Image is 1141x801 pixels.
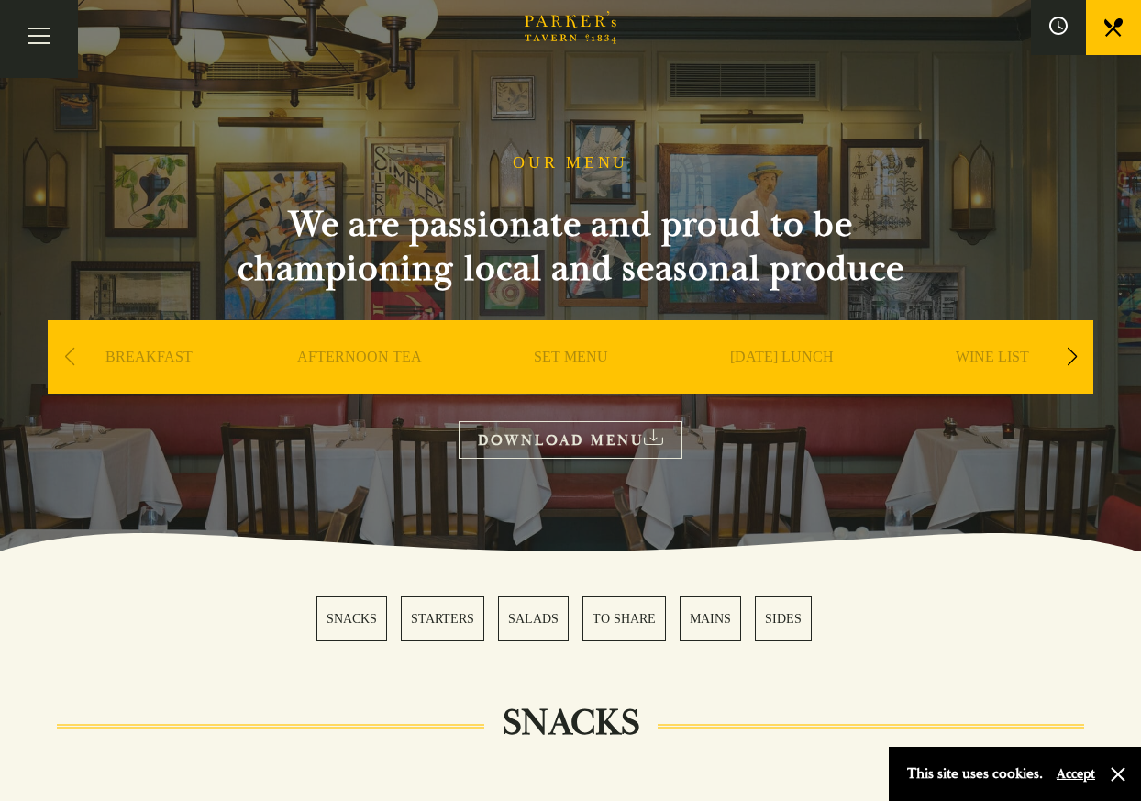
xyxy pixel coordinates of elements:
p: This site uses cookies. [907,761,1043,787]
a: 1 / 6 [316,596,387,641]
h1: OUR MENU [513,153,628,173]
button: Accept [1057,765,1095,783]
a: [DATE] LUNCH [730,348,834,421]
div: 5 / 9 [892,320,1093,449]
button: Close and accept [1109,765,1127,784]
a: SET MENU [534,348,608,421]
div: Previous slide [57,337,82,377]
a: 2 / 6 [401,596,484,641]
h2: We are passionate and proud to be championing local and seasonal produce [204,203,937,291]
a: 5 / 6 [680,596,741,641]
a: AFTERNOON TEA [297,348,422,421]
a: 3 / 6 [498,596,569,641]
a: 6 / 6 [755,596,812,641]
a: DOWNLOAD MENU [459,421,682,459]
div: 2 / 9 [259,320,460,449]
div: 1 / 9 [48,320,249,449]
h2: SNACKS [484,701,658,745]
a: WINE LIST [956,348,1029,421]
a: 4 / 6 [582,596,666,641]
div: Next slide [1059,337,1084,377]
div: 3 / 9 [470,320,671,449]
a: BREAKFAST [105,348,193,421]
div: 4 / 9 [681,320,882,449]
